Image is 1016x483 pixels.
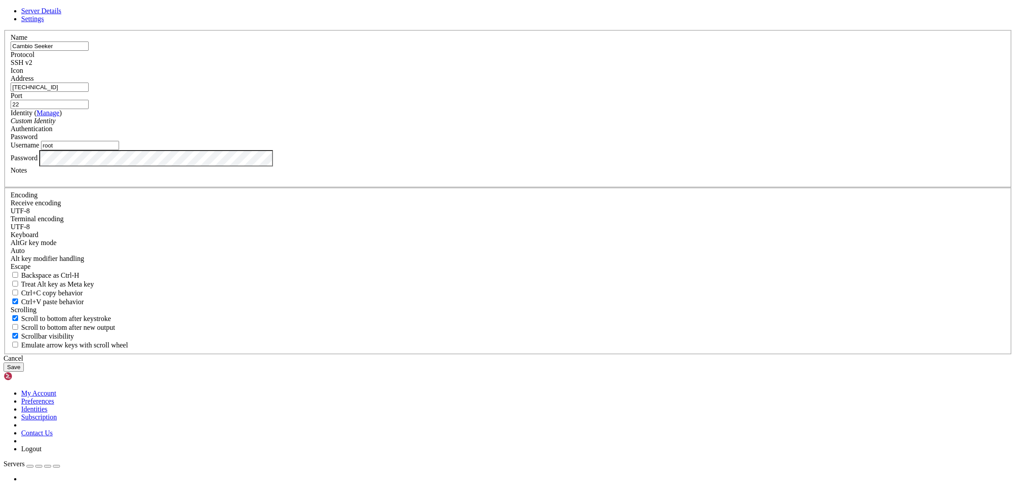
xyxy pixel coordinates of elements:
input: Host Name or IP [11,83,89,92]
span: Backspace as Ctrl-H [21,272,79,279]
span: SSH v2 [11,59,32,66]
input: Server Name [11,42,89,51]
label: Authentication [11,125,52,132]
input: Scroll to bottom after keystroke [12,315,18,321]
i: Custom Identity [11,117,56,125]
span: Escape [11,263,30,270]
a: Settings [21,15,44,23]
a: Servers [4,460,60,468]
label: Encoding [11,191,37,199]
label: Whether the Alt key acts as a Meta key or as a distinct Alt key. [11,280,94,288]
span: Emulate arrow keys with scroll wheel [21,341,128,349]
label: Whether to scroll to the bottom on any keystroke. [11,315,111,322]
a: Preferences [21,397,54,405]
a: Server Details [21,7,61,15]
div: UTF-8 [11,223,1005,231]
img: Shellngn [4,372,54,381]
span: Treat Alt key as Meta key [21,280,94,288]
label: Scrolling [11,306,37,313]
label: The vertical scrollbar mode. [11,332,74,340]
div: Custom Identity [11,117,1005,125]
span: Servers [4,460,25,468]
span: Auto [11,247,25,254]
span: Scroll to bottom after new output [21,324,115,331]
label: The default terminal encoding. ISO-2022 enables character map translations (like graphics maps). ... [11,215,63,223]
div: Auto [11,247,1005,255]
a: Contact Us [21,429,53,437]
label: Name [11,34,27,41]
a: Manage [37,109,60,117]
label: Password [11,154,37,162]
span: Scrollbar visibility [21,332,74,340]
label: Protocol [11,51,34,58]
input: Ctrl+C copy behavior [12,290,18,295]
label: Set the expected encoding for data received from the host. If the encodings do not match, visual ... [11,239,56,246]
input: Emulate arrow keys with scroll wheel [12,342,18,347]
label: Keyboard [11,231,38,238]
input: Scrollbar visibility [12,333,18,339]
label: Scroll to bottom after new output. [11,324,115,331]
div: Password [11,133,1005,141]
input: Treat Alt key as Meta key [12,281,18,287]
input: Backspace as Ctrl-H [12,272,18,278]
x-row: Access denied [4,4,899,11]
label: Notes [11,166,27,174]
input: Port Number [11,100,89,109]
label: Set the expected encoding for data received from the host. If the encodings do not match, visual ... [11,199,61,207]
a: My Account [21,389,56,397]
div: UTF-8 [11,207,1005,215]
div: (33, 1) [126,11,130,19]
input: Ctrl+V paste behavior [12,298,18,304]
div: Cancel [4,355,1012,362]
div: SSH v2 [11,59,1005,67]
a: Identities [21,405,48,413]
label: Ctrl-C copies if true, send ^C to host if false. Ctrl-Shift-C sends ^C to host if true, copies if... [11,289,83,297]
input: Scroll to bottom after new output [12,324,18,330]
label: Port [11,92,22,99]
label: When using the alternative screen buffer, and DECCKM (Application Cursor Keys) is active, mouse w... [11,341,128,349]
x-row: root@[TECHNICAL_ID]'s password: [4,11,899,19]
span: Password [11,133,37,140]
span: ( ) [34,109,62,117]
span: UTF-8 [11,207,30,215]
span: UTF-8 [11,223,30,230]
button: Save [4,362,24,372]
span: Ctrl+C copy behavior [21,289,83,297]
span: Scroll to bottom after keystroke [21,315,111,322]
label: Identity [11,109,62,117]
label: Icon [11,67,23,74]
input: Login Username [41,141,119,150]
div: Escape [11,263,1005,271]
label: Controls how the Alt key is handled. Escape: Send an ESC prefix. 8-Bit: Add 128 to the typed char... [11,255,84,262]
span: Ctrl+V paste behavior [21,298,84,306]
label: Ctrl+V pastes if true, sends ^V to host if false. Ctrl+Shift+V sends ^V to host if true, pastes i... [11,298,84,306]
a: Subscription [21,413,57,421]
a: Logout [21,445,41,453]
label: If true, the backspace should send BS ('\x08', aka ^H). Otherwise the backspace key should send '... [11,272,79,279]
label: Address [11,75,34,82]
label: Username [11,141,39,149]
